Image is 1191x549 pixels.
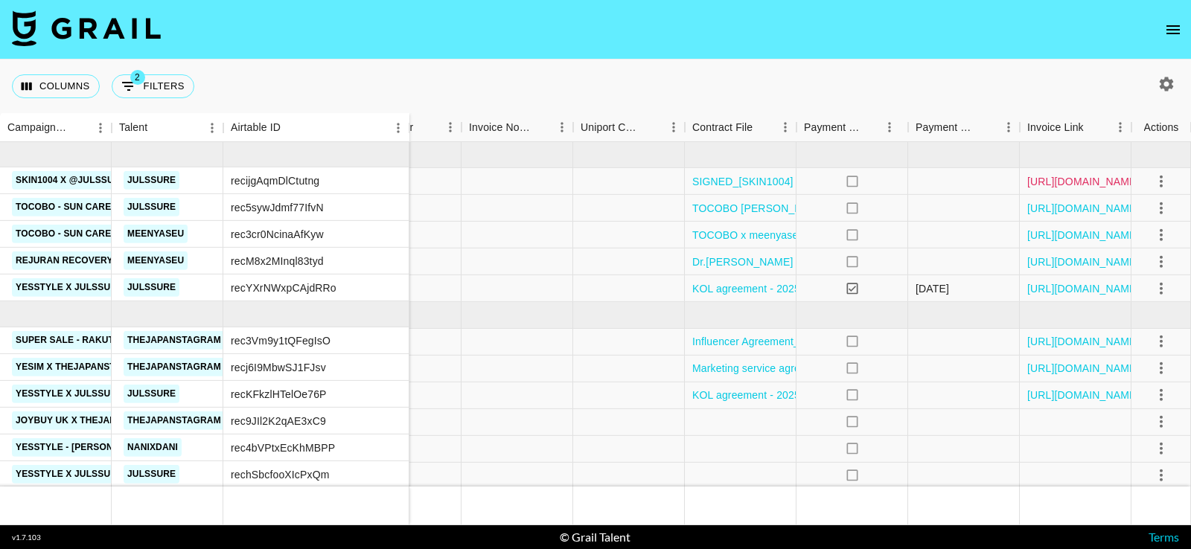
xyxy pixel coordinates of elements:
[130,70,145,85] span: 2
[1027,388,1140,402] a: [URL][DOMAIN_NAME]
[124,358,225,376] a: thejapanstagram
[1149,276,1174,301] button: select merge strategy
[231,333,331,348] div: rec3Vm9y1tQFegIsO
[12,74,100,98] button: Select columns
[692,334,907,349] a: Influencer Agreement_ [PERSON_NAME].pdf
[1149,463,1174,488] button: select merge strategy
[1027,254,1140,269] a: [URL][DOMAIN_NAME]
[1149,196,1174,221] button: select merge strategy
[223,113,409,142] div: Airtable ID
[112,113,223,142] div: Talent
[231,387,327,402] div: recKFkzlHTelOe76P
[231,440,335,455] div: rec4bVPtxEcKhMBPP
[231,360,326,375] div: recj6I9MbwSJ1FJsv
[124,331,225,350] a: thejapanstagram
[12,358,153,376] a: YESIM x thejapanstagram
[1149,249,1174,274] button: select merge strategy
[1149,356,1174,381] button: select merge strategy
[642,117,662,138] button: Sort
[878,116,901,138] button: Menu
[124,251,188,270] a: meenyaseu
[692,361,1038,376] a: Marketing service agreement with Lynne Karina Hutchison_28082025.pdf
[231,173,319,188] div: recijgAqmDlCtutng
[804,113,862,142] div: Payment Sent
[231,227,324,242] div: rec3cr0NcinaAfKyw
[1149,169,1174,194] button: select merge strategy
[281,118,301,138] button: Sort
[12,438,217,457] a: YesStyle - [PERSON_NAME] Sorteo 100k
[560,530,630,545] div: © Grail Talent
[662,116,685,138] button: Menu
[124,171,179,190] a: julssure
[581,113,642,142] div: Uniport Contact Email
[1020,113,1131,142] div: Invoice Link
[12,465,336,484] a: YesStyle x Julssure - [PERSON_NAME] Seguidores Septiembre
[124,278,179,297] a: julssure
[12,251,176,270] a: Rejuran Recovery - 345 cream
[124,225,188,243] a: meenyaseu
[1109,116,1131,138] button: Menu
[1149,222,1174,248] button: select merge strategy
[1149,409,1174,434] button: select merge strategy
[916,281,949,296] div: 27/8/2025
[1149,436,1174,461] button: select merge strategy
[692,201,922,216] a: TOCOBO [PERSON_NAME] contract signed.pdf
[530,117,551,138] button: Sort
[147,118,168,138] button: Sort
[231,467,330,482] div: rechSbcfooXIcPxQm
[68,118,89,138] button: Sort
[413,117,434,138] button: Sort
[1149,329,1174,354] button: select merge strategy
[977,117,997,138] button: Sort
[692,228,875,243] a: TOCOBO x meenyaseu contract -1.pdf
[231,113,281,142] div: Airtable ID
[1084,117,1105,138] button: Sort
[1027,201,1140,216] a: [URL][DOMAIN_NAME]
[862,117,883,138] button: Sort
[1027,334,1140,349] a: [URL][DOMAIN_NAME]
[692,281,877,296] a: KOL agreement - 2025 Julssure V2.pdf
[692,388,877,402] a: KOL agreement - 2025 Julssure V2.pdf
[796,113,908,142] div: Payment Sent
[908,113,1020,142] div: Payment Sent Date
[753,117,773,138] button: Sort
[12,533,41,542] div: v 1.7.103
[1027,174,1140,189] a: [URL][DOMAIN_NAME]
[350,113,462,142] div: PO Number
[12,331,269,350] a: Super Sale - Rakuten Travel [GEOGRAPHIC_DATA]
[916,113,977,142] div: Payment Sent Date
[1149,530,1179,544] a: Terms
[12,385,217,403] a: Yesstyle x Julssure - SEPTIEMBRE 2025
[201,117,223,139] button: Menu
[231,200,324,215] div: rec5sywJdmf77IfvN
[12,225,217,243] a: TOCOBO - Sun Care Press Kit campaign
[124,198,179,216] a: julssure
[124,385,179,403] a: julssure
[89,117,112,139] button: Menu
[573,113,685,142] div: Uniport Contact Email
[1027,228,1140,243] a: [URL][DOMAIN_NAME]
[692,113,753,142] div: Contract File
[387,117,409,139] button: Menu
[124,438,182,457] a: nanixdani
[462,113,573,142] div: Invoice Notes
[12,278,197,297] a: Yesstyle x Julssure - AGOSTO 2025
[12,10,161,46] img: Grail Talent
[231,414,326,428] div: rec9JIl2K2qAE3xC9
[692,254,1006,269] a: Dr.[PERSON_NAME] & Yas @meenyaseu CONTRACT signed.pdf
[997,116,1020,138] button: Menu
[119,113,147,142] div: Talent
[1027,113,1084,142] div: Invoice Link
[12,198,217,216] a: TOCOBO - Sun Care Press Kit campaign
[12,171,199,190] a: SKIN1004 x @julssure First Collab
[1144,113,1179,142] div: Actions
[1027,281,1140,296] a: [URL][DOMAIN_NAME]
[1027,361,1140,376] a: [URL][DOMAIN_NAME]
[7,113,68,142] div: Campaign (Type)
[774,116,796,138] button: Menu
[469,113,530,142] div: Invoice Notes
[231,254,324,269] div: recM8x2MInql83tyd
[1131,113,1191,142] div: Actions
[124,465,179,484] a: julssure
[692,174,931,189] a: SIGNED_[SKIN1004] B2B Agreement_julssure.pdf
